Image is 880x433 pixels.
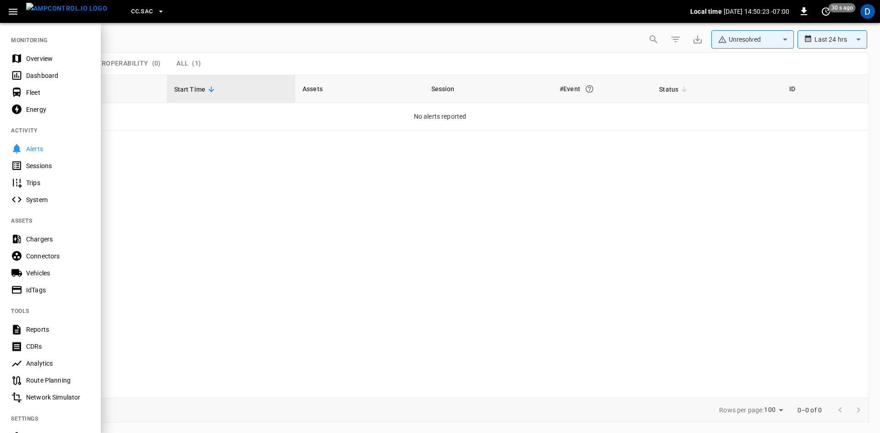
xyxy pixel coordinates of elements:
div: Chargers [26,235,90,244]
p: [DATE] 14:50:23 -07:00 [724,7,789,16]
div: Dashboard [26,71,90,80]
div: Overview [26,54,90,63]
div: Analytics [26,359,90,368]
img: ampcontrol.io logo [26,3,107,14]
p: Local time [690,7,722,16]
div: IdTags [26,285,90,295]
span: CC.SAC [131,6,153,17]
div: Sessions [26,161,90,170]
div: Network Simulator [26,393,90,402]
span: 30 s ago [829,3,856,12]
div: profile-icon [860,4,875,19]
div: CDRs [26,342,90,351]
div: Vehicles [26,269,90,278]
div: Connectors [26,252,90,261]
div: Route Planning [26,376,90,385]
div: System [26,195,90,204]
div: Energy [26,105,90,114]
button: set refresh interval [819,4,833,19]
div: Trips [26,178,90,187]
div: Alerts [26,144,90,153]
div: Reports [26,325,90,334]
div: Fleet [26,88,90,97]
